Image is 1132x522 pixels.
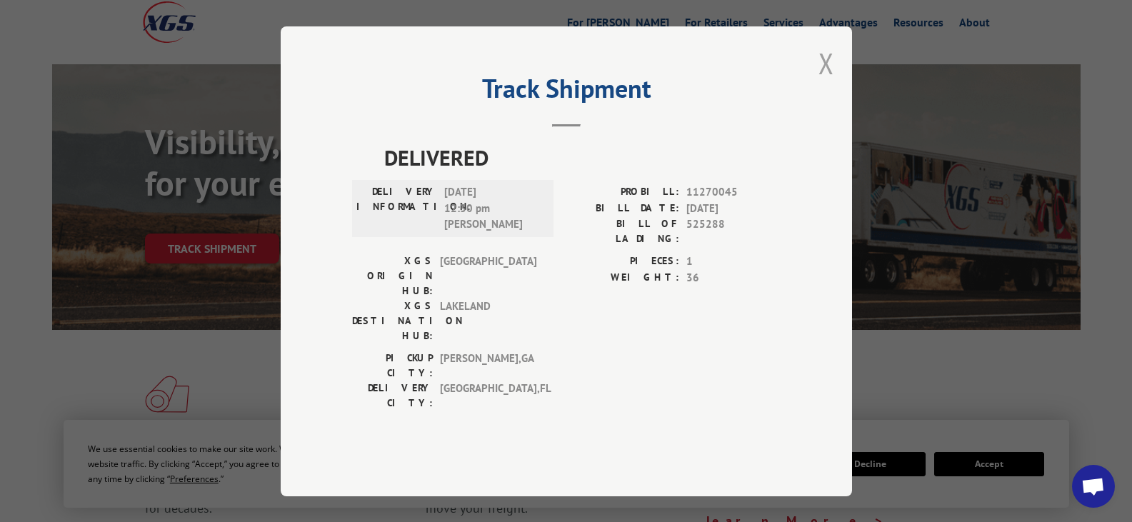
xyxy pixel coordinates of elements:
label: WEIGHT: [566,269,679,286]
label: DELIVERY CITY: [352,381,433,411]
span: 1 [686,254,781,270]
a: Open chat [1072,465,1115,508]
span: 525288 [686,216,781,246]
span: [PERSON_NAME] , GA [440,351,536,381]
label: XGS DESTINATION HUB: [352,298,433,343]
span: [DATE] [686,200,781,216]
label: PICKUP CITY: [352,351,433,381]
span: [GEOGRAPHIC_DATA] , FL [440,381,536,411]
label: BILL DATE: [566,200,679,216]
span: 36 [686,269,781,286]
label: XGS ORIGIN HUB: [352,254,433,298]
span: 11270045 [686,184,781,201]
button: Close modal [818,44,834,82]
h2: Track Shipment [352,79,781,106]
label: DELIVERY INFORMATION: [356,184,437,233]
label: PIECES: [566,254,679,270]
label: PROBILL: [566,184,679,201]
label: BILL OF LADING: [566,216,679,246]
span: DELIVERED [384,141,781,174]
span: [GEOGRAPHIC_DATA] [440,254,536,298]
span: LAKELAND [440,298,536,343]
span: [DATE] 12:30 pm [PERSON_NAME] [444,184,541,233]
